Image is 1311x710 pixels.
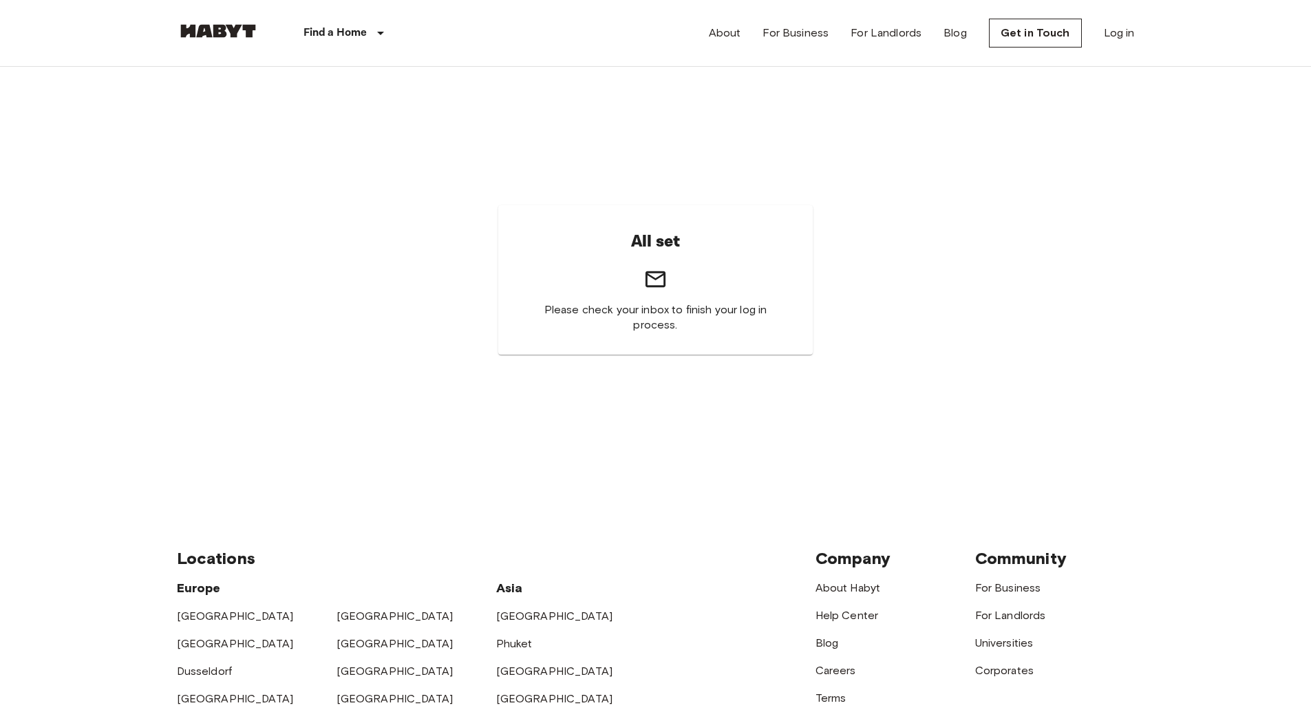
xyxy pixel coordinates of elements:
a: About [709,25,741,41]
a: Get in Touch [989,19,1082,48]
a: Blog [944,25,967,41]
a: For Landlords [975,609,1046,622]
a: [GEOGRAPHIC_DATA] [177,692,294,705]
a: [GEOGRAPHIC_DATA] [337,692,454,705]
a: For Business [975,581,1041,594]
a: Terms [816,691,846,704]
span: Company [816,548,891,568]
a: [GEOGRAPHIC_DATA] [177,609,294,623]
a: About Habyt [816,581,881,594]
a: [GEOGRAPHIC_DATA] [496,692,613,705]
span: Locations [177,548,255,568]
a: [GEOGRAPHIC_DATA] [496,609,613,623]
h6: All set [631,227,681,256]
a: Log in [1104,25,1135,41]
a: For Landlords [851,25,921,41]
span: Asia [496,581,523,596]
a: [GEOGRAPHIC_DATA] [337,665,454,678]
a: [GEOGRAPHIC_DATA] [337,637,454,650]
span: Community [975,548,1067,568]
a: Dusseldorf [177,665,233,678]
a: Corporates [975,664,1034,677]
a: Help Center [816,609,879,622]
a: Blog [816,636,839,649]
a: For Business [763,25,829,41]
a: Phuket [496,637,533,650]
a: [GEOGRAPHIC_DATA] [177,637,294,650]
a: [GEOGRAPHIC_DATA] [337,609,454,623]
a: [GEOGRAPHIC_DATA] [496,665,613,678]
a: Universities [975,636,1034,649]
span: Europe [177,581,221,596]
a: Careers [816,664,856,677]
img: Habyt [177,24,259,38]
p: Find a Home [303,25,367,41]
span: Please check your inbox to finish your log in process. [531,302,780,333]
